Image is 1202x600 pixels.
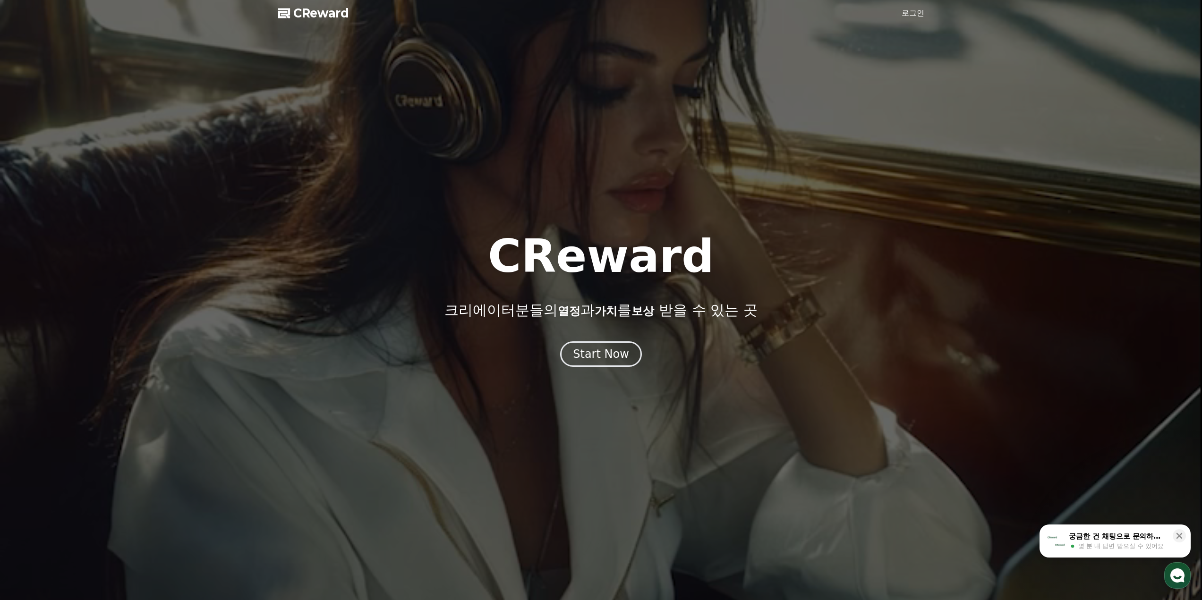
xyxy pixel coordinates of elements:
[595,304,617,318] span: 가치
[558,304,580,318] span: 열정
[560,341,642,367] button: Start Now
[560,351,642,360] a: Start Now
[573,346,629,362] div: Start Now
[278,6,349,21] a: CReward
[488,234,714,279] h1: CReward
[902,8,924,19] a: 로그인
[293,6,349,21] span: CReward
[631,304,654,318] span: 보상
[444,302,757,319] p: 크리에이터분들의 과 를 받을 수 있는 곳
